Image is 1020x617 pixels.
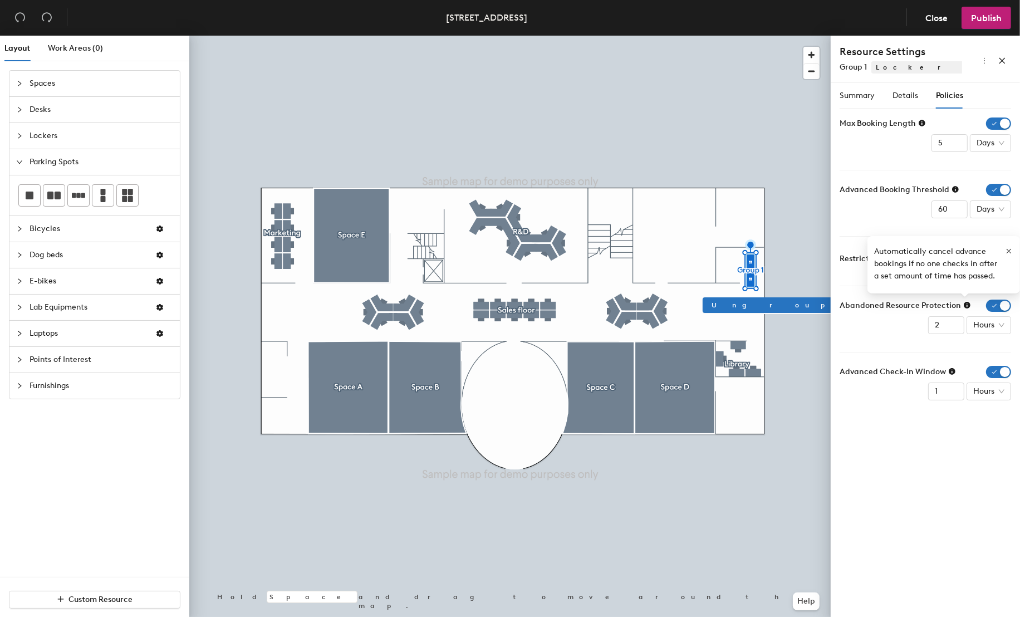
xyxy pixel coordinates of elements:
span: Work Areas (0) [48,43,103,53]
span: Restrict to Working Hours [840,253,935,265]
span: Advanced Booking Threshold [840,184,949,196]
span: Layout [4,43,30,53]
span: collapsed [16,278,23,285]
span: close [998,57,1006,65]
span: Lockers [871,61,993,74]
span: collapsed [16,304,23,311]
button: Help [793,592,820,610]
span: Days [977,135,1004,151]
span: undo [14,12,26,23]
span: E-bikes [30,268,146,294]
button: Redo (⌘ + ⇧ + Z) [36,7,58,29]
span: Abandoned Resource Protection [840,300,961,312]
span: Bicycles [30,216,146,242]
button: Custom Resource [9,591,180,609]
span: Advanced Check-In Window [840,366,946,378]
button: Close [916,7,957,29]
span: Points of Interest [30,347,173,373]
button: Publish [962,7,1011,29]
span: Parking Spots [30,149,173,175]
span: collapsed [16,106,23,113]
span: collapsed [16,356,23,363]
span: Hours [973,317,1004,334]
span: Group 1 [840,62,867,72]
span: Desks [30,97,173,123]
span: Summary [840,91,875,100]
span: expanded [16,159,23,165]
span: Max Booking Length [840,117,916,130]
button: Ungroup [703,297,849,313]
span: collapsed [16,80,23,87]
div: Automatically cancel advance bookings if no one checks in after a set amount of time has passed. [874,243,1013,287]
span: Lockers [30,123,173,149]
span: Spaces [30,71,173,96]
span: Publish [971,13,1002,23]
span: collapsed [16,383,23,389]
div: [STREET_ADDRESS] [447,11,528,25]
span: Close [925,13,948,23]
span: collapsed [16,226,23,232]
span: Ungroup [712,300,840,310]
span: Furnishings [30,373,173,399]
span: collapsed [16,133,23,139]
span: more [980,57,988,65]
span: Details [892,91,918,100]
span: Laptops [30,321,146,346]
span: collapsed [16,252,23,258]
span: Lab Equipments [30,295,146,320]
span: Policies [936,91,963,100]
span: Hours [973,383,1004,400]
span: Custom Resource [69,595,133,604]
span: collapsed [16,330,23,337]
span: Days [977,201,1004,218]
span: Dog beds [30,242,146,268]
button: Undo (⌘ + Z) [9,7,31,29]
h4: Resource Settings [840,45,962,59]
